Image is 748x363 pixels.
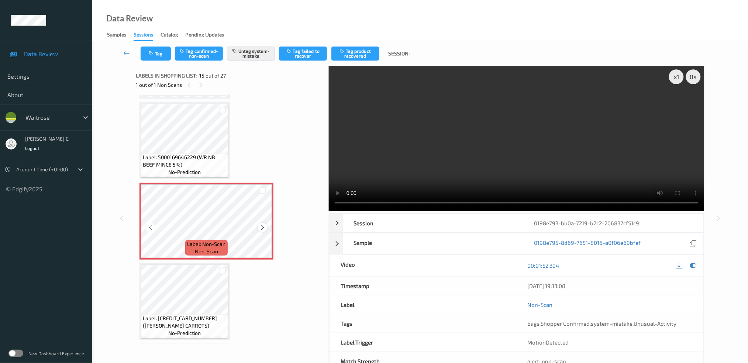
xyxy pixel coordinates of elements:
span: , , , [528,320,677,327]
div: Session [343,214,523,232]
span: no-prediction [169,329,201,337]
a: Samples [107,30,134,40]
span: Unusual-Activity [634,320,677,327]
button: Tag failed to recover [279,47,327,61]
div: MotionDetected [517,333,704,352]
a: Pending Updates [185,30,231,40]
div: Video [330,255,517,276]
div: Sample [343,233,523,254]
div: Samples [107,31,126,40]
span: Labels in shopping list: [136,72,197,79]
div: 1 out of 1 Non Scans [136,80,324,89]
a: Sessions [134,30,161,41]
div: 0198e793-bb0a-7219-b2c2-206837cf51c9 [523,214,704,232]
button: Tag [141,47,171,61]
a: 00:01:52.394 [528,262,559,269]
button: Untag system-mistake [227,47,275,61]
div: Sample0198e795-8d69-7651-8016-a0f06e69bfef [329,233,704,255]
button: Tag product recovered [331,47,379,61]
div: Sessions [134,31,153,41]
div: Tags [330,314,517,333]
div: [DATE] 19:13:08 [528,282,693,290]
div: Label Trigger [330,333,517,352]
span: Shopper Confirmed [541,320,590,327]
span: no-prediction [169,168,201,176]
div: Timestamp [330,277,517,295]
span: Label: 5000169646229 (WR NB BEEF MINCE 5%) [143,154,227,168]
span: bags [528,320,540,327]
a: Catalog [161,30,185,40]
span: Label: [CREDIT_CARD_NUMBER] ([PERSON_NAME] CARROTS) [143,315,227,329]
div: 0 s [686,69,701,84]
button: Tag confirmed-non-scan [175,47,223,61]
div: Catalog [161,31,178,40]
span: Session: [389,50,410,57]
span: 15 out of 27 [199,72,226,79]
div: Label [330,295,517,314]
span: Label: Non-Scan [187,240,226,248]
div: Data Review [106,15,153,22]
div: Session0198e793-bb0a-7219-b2c2-206837cf51c9 [329,213,704,233]
div: Pending Updates [185,31,224,40]
span: non-scan [195,248,218,255]
div: x 1 [669,69,684,84]
a: Non-Scan [528,301,553,308]
span: system-mistake [591,320,633,327]
a: 0198e795-8d69-7651-8016-a0f06e69bfef [534,239,641,249]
